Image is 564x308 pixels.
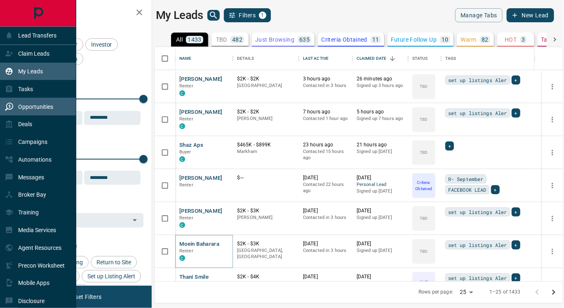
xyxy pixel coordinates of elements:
[418,289,453,296] p: Rows per page:
[237,82,295,89] p: [GEOGRAPHIC_DATA]
[448,76,507,84] span: set up listings Aler
[299,47,352,70] div: Last Active
[303,141,348,148] p: 23 hours ago
[179,83,193,89] span: Renter
[357,214,404,221] p: Signed up [DATE]
[387,53,398,64] button: Sort
[88,41,115,48] span: Investor
[357,273,404,280] p: [DATE]
[129,214,141,226] button: Open
[448,142,451,150] span: +
[237,214,295,221] p: [PERSON_NAME]
[512,240,520,249] div: +
[413,179,435,192] p: Criteria Obtained
[303,247,348,254] p: Contacted in 3 hours
[546,80,559,93] button: more
[546,146,559,159] button: more
[237,148,295,155] p: Markham
[63,290,107,304] button: Reset Filters
[512,273,520,282] div: +
[216,37,227,42] p: TBD
[357,148,404,155] p: Signed up [DATE]
[303,148,348,161] p: Contacted 15 hours ago
[237,108,295,115] p: $2K - $2K
[448,175,484,183] span: R- September
[357,108,404,115] p: 5 hours ago
[357,247,404,254] p: Signed up [DATE]
[237,207,295,214] p: $2K - $3K
[515,241,517,249] span: +
[255,37,294,42] p: Just Browsing
[357,174,404,181] p: [DATE]
[179,174,223,182] button: [PERSON_NAME]
[224,8,271,22] button: Filters1
[260,12,266,18] span: 1
[420,215,428,221] p: TBD
[357,207,404,214] p: [DATE]
[391,37,437,42] p: Future Follow Up
[179,116,193,122] span: Renter
[413,278,435,291] p: Just Browsing
[448,208,507,216] span: set up listings Aler
[546,113,559,126] button: more
[237,47,254,70] div: Details
[372,37,379,42] p: 11
[357,240,404,247] p: [DATE]
[179,47,192,70] div: Name
[179,207,223,215] button: [PERSON_NAME]
[546,212,559,225] button: more
[179,222,185,228] div: condos.ca
[357,141,404,148] p: 21 hours ago
[303,115,348,122] p: Contacted 1 hour ago
[420,248,428,254] p: TBD
[445,47,456,70] div: Tags
[489,289,521,296] p: 1–25 of 1433
[237,247,295,260] p: [GEOGRAPHIC_DATA], [GEOGRAPHIC_DATA]
[455,8,502,22] button: Manage Tabs
[26,8,143,18] h2: Filters
[179,141,203,149] button: Shaz Aps
[237,75,295,82] p: $2K - $2K
[442,37,449,42] p: 10
[546,278,559,291] button: more
[441,47,535,70] div: Tags
[237,240,295,247] p: $2K - $3K
[546,245,559,258] button: more
[357,75,404,82] p: 26 minutes ago
[448,109,507,117] span: set up listings Aler
[420,83,428,89] p: TBD
[232,37,242,42] p: 482
[512,108,520,118] div: +
[299,37,310,42] p: 635
[515,76,517,84] span: +
[303,47,329,70] div: Last Active
[412,47,428,70] div: Status
[237,141,295,148] p: $465K - $899K
[448,186,486,194] span: FACEBOOK LEAD
[445,141,454,150] div: +
[545,284,562,301] button: Go to next page
[179,273,209,281] button: Thani Smile
[179,149,191,155] span: Buyer
[237,174,295,181] p: $---
[91,256,137,268] div: Return to Site
[461,37,477,42] p: Warm
[303,280,348,293] p: Contacted 18 hours ago
[491,185,500,194] div: +
[303,181,348,194] p: Contacted 22 hours ago
[321,37,367,42] p: Criteria Obtained
[303,82,348,89] p: Contacted in 3 hours
[420,116,428,122] p: TBD
[456,286,476,298] div: 25
[175,47,233,70] div: Name
[303,207,348,214] p: [DATE]
[179,182,193,188] span: Renter
[179,123,185,129] div: condos.ca
[303,273,348,280] p: [DATE]
[494,186,497,194] span: +
[179,215,193,221] span: Renter
[303,214,348,221] p: Contacted in 3 hours
[85,273,138,280] span: Set up Listing Alert
[179,108,223,116] button: [PERSON_NAME]
[448,274,507,282] span: set up listings Aler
